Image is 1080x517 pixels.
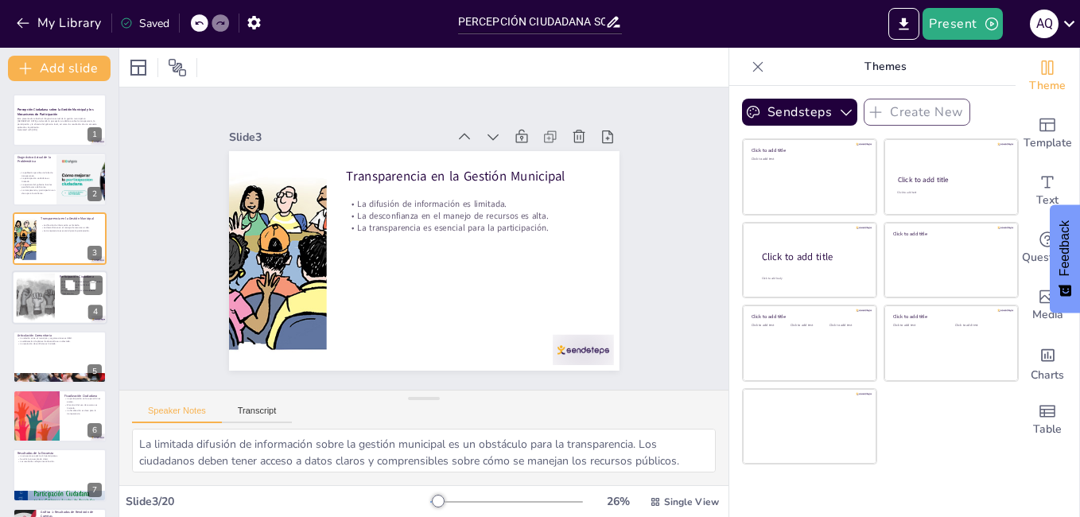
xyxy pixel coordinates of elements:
p: La desconfianza en el manejo de recursos es alta. [41,227,102,230]
div: Click to add text [829,324,865,328]
p: La difusión de información es limitada. [346,198,600,210]
div: 7 [87,483,102,497]
span: Charts [1031,367,1064,384]
p: Articulación Comunitaria [17,332,102,337]
div: 7 [13,449,107,501]
div: Click to add title [762,251,864,264]
button: My Library [12,10,108,36]
p: Los resultados reflejan insatisfacción. [17,461,102,464]
button: Feedback - Show survey [1050,204,1080,313]
div: Click to add title [752,313,865,320]
span: Questions [1022,249,1074,266]
button: Delete Slide [83,157,102,177]
button: Sendsteps [742,99,857,126]
button: Delete Slide [83,453,102,472]
span: Single View [664,496,719,508]
p: La baja convocatoria limita el involucramiento. [60,283,103,289]
div: 3 [13,212,107,265]
div: Click to add text [955,324,1005,328]
p: Transparencia en la Gestión Municipal [41,216,102,221]
button: Duplicate Slide [60,336,80,355]
button: Delete Slide [83,99,102,118]
strong: Percepción Ciudadana sobre la Gestión Municipal y los Mecanismos de Participación [17,108,93,117]
p: La desconfianza en el manejo de recursos es alta. [346,210,600,222]
p: La relación entre el municipio y organizaciones es débil. [17,336,102,340]
div: Click to add title [893,313,1007,320]
span: Feedback [1058,220,1072,276]
p: Transparencia en la Gestión Municipal [346,167,600,185]
div: 3 [87,246,102,260]
input: Insert title [458,10,605,33]
div: Change the overall theme [1016,48,1079,105]
div: Get real-time input from your audience [1016,220,1079,277]
textarea: La limitada difusión de información sobre la gestión municipal es un obstáculo para la transparen... [132,429,716,472]
p: Los foros y consultas son poco frecuentes. [60,281,103,284]
div: Add text boxes [1016,162,1079,220]
p: Fiscalización Ciudadana [64,394,102,398]
p: La población percibe una falta de transparencia. [19,171,56,177]
div: Add images, graphics, shapes or video [1016,277,1079,334]
button: Present [923,8,1002,40]
span: Template [1024,134,1072,152]
p: La participación activa fortalece la democracia. [60,290,103,295]
div: A Q [1030,10,1059,38]
button: Export to PowerPoint [888,8,919,40]
div: Click to add title [752,147,865,154]
p: La fiscalización es clave para la transparencia. [64,410,102,415]
div: Click to add title [898,175,1004,185]
div: Add a table [1016,391,1079,449]
button: A Q [1030,8,1059,40]
button: Delete Slide [83,217,102,236]
p: La encuesta se aplicó a 40 participantes. [17,455,102,458]
button: Create New [864,99,970,126]
p: La transparencia y participación son clave para la confianza. [19,189,56,194]
div: 26 % [599,494,637,509]
p: La participación en la supervisión es escasa. [64,398,102,403]
button: Delete Slide [84,276,103,295]
div: 6 [87,423,102,437]
button: Delete Slide [83,336,102,355]
div: Saved [120,16,169,31]
button: Add slide [8,56,111,81]
div: Click to add text [897,191,1003,195]
button: Delete Slide [83,395,102,414]
div: Slide 3 [229,130,448,145]
div: 4 [88,305,103,320]
p: La difusión de información es limitada. [41,224,102,227]
span: Theme [1029,77,1066,95]
div: Add charts and graphs [1016,334,1079,391]
button: Speaker Notes [132,406,222,423]
div: 2 [13,153,107,205]
div: Click to add text [893,324,943,328]
p: Se utilizó una escala de Likert. [17,457,102,461]
div: Add ready made slides [1016,105,1079,162]
span: Table [1033,421,1062,438]
span: Position [168,58,187,77]
p: La transparencia es esencial para la participación. [41,229,102,232]
p: La resolución de conflictos es limitada. [17,342,102,345]
div: Slide 3 / 20 [126,494,430,509]
button: Duplicate Slide [60,99,80,118]
button: Duplicate Slide [60,453,80,472]
div: 5 [87,364,102,379]
button: Duplicate Slide [60,276,80,295]
button: Duplicate Slide [60,217,80,236]
div: 6 [13,390,107,442]
p: El control del uso de recursos es limitado. [64,403,102,409]
div: Click to add text [791,324,826,328]
button: Duplicate Slide [60,395,80,414]
div: 5 [13,331,107,383]
p: Participación Ciudadana [60,274,103,279]
p: La participación ciudadana es limitada. [19,177,56,182]
p: La transparencia es esencial para la participación. [346,222,600,234]
div: 4 [12,270,107,325]
p: Themes [771,48,1000,86]
div: Click to add body [762,277,862,281]
div: Layout [126,55,151,80]
button: Transcript [222,406,293,423]
button: Duplicate Slide [60,157,80,177]
div: 2 [87,187,102,201]
p: La apertura del gobierno local es percibida como deficiente. [19,182,56,188]
p: La elaboración de planes de desarrollo se ve afectada. [17,340,102,343]
div: Click to add title [893,230,1007,236]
